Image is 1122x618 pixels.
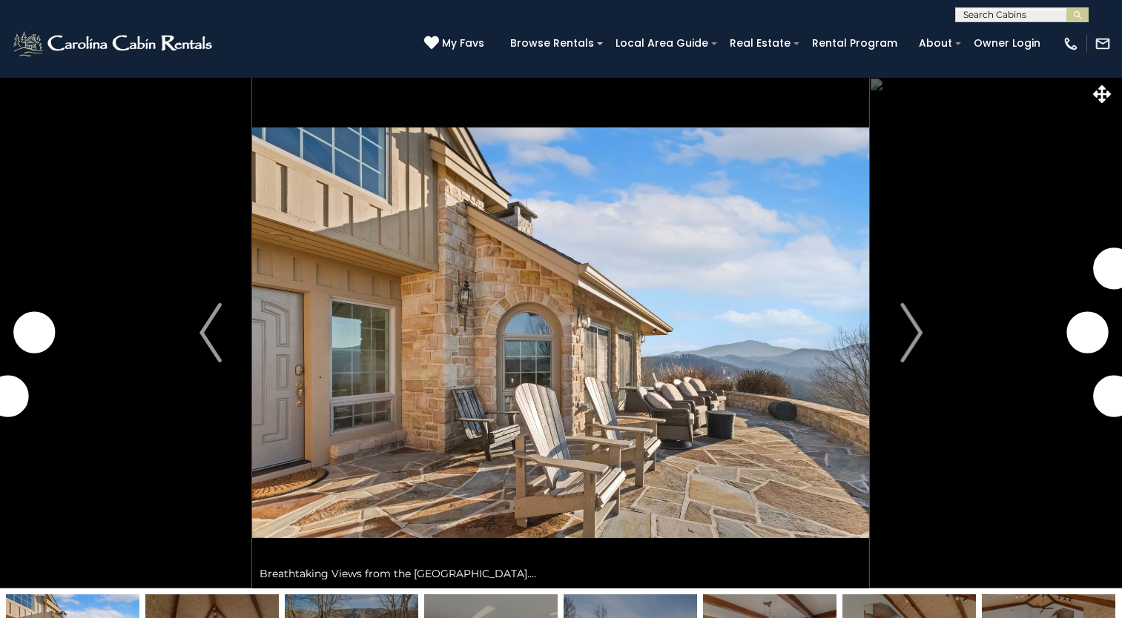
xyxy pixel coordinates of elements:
img: arrow [900,303,923,362]
img: White-1-2.png [11,29,217,59]
button: Next [870,77,953,588]
img: mail-regular-white.png [1095,36,1111,52]
a: Rental Program [805,32,905,55]
div: Breathtaking Views from the [GEOGRAPHIC_DATA].... [252,559,869,588]
a: Browse Rentals [503,32,601,55]
a: Real Estate [722,32,798,55]
a: Local Area Guide [608,32,716,55]
img: phone-regular-white.png [1063,36,1079,52]
button: Previous [169,77,252,588]
span: My Favs [442,36,484,51]
a: My Favs [424,36,488,52]
img: arrow [199,303,222,362]
a: Owner Login [966,32,1048,55]
a: About [911,32,960,55]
